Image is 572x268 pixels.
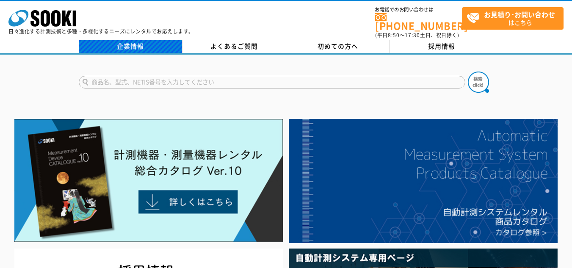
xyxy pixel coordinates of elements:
[468,72,489,93] img: btn_search.png
[467,8,563,29] span: はこちら
[8,29,194,34] p: 日々進化する計測技術と多種・多様化するニーズにレンタルでお応えします。
[289,119,558,243] img: 自動計測システムカタログ
[375,13,462,30] a: [PHONE_NUMBER]
[182,40,286,53] a: よくあるご質問
[375,31,459,39] span: (平日 ～ 土日、祝日除く)
[375,7,462,12] span: お電話でのお問い合わせは
[462,7,564,30] a: お見積り･お問い合わせはこちら
[286,40,390,53] a: 初めての方へ
[388,31,400,39] span: 8:50
[390,40,494,53] a: 採用情報
[79,76,465,88] input: 商品名、型式、NETIS番号を入力してください
[318,41,358,51] span: 初めての方へ
[484,9,555,19] strong: お見積り･お問い合わせ
[79,40,182,53] a: 企業情報
[405,31,420,39] span: 17:30
[14,119,283,242] img: Catalog Ver10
